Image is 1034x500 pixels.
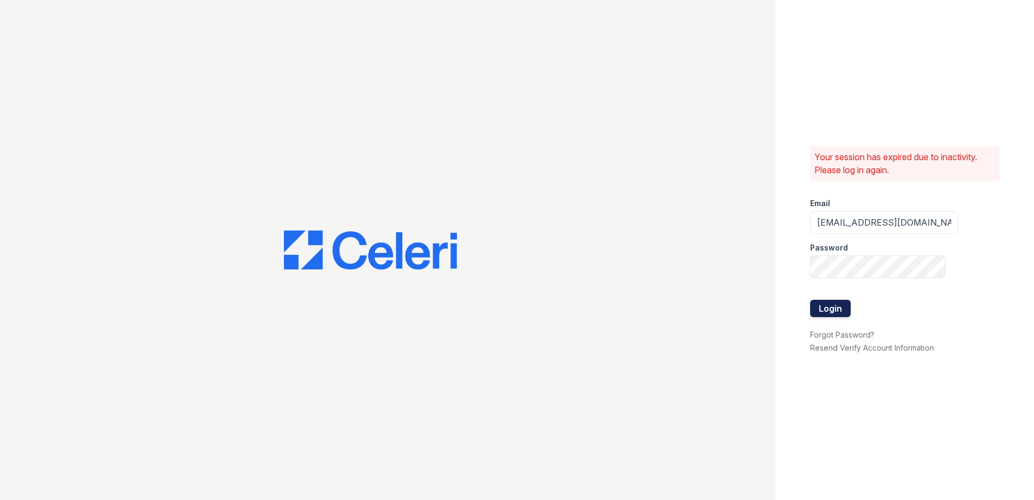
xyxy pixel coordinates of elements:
[814,150,995,176] p: Your session has expired due to inactivity. Please log in again.
[810,242,848,253] label: Password
[284,231,457,269] img: CE_Logo_Blue-a8612792a0a2168367f1c8372b55b34899dd931a85d93a1a3d3e32e68fde9ad4.png
[810,330,874,339] a: Forgot Password?
[810,300,851,317] button: Login
[810,198,830,209] label: Email
[810,343,934,352] a: Resend Verify Account Information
